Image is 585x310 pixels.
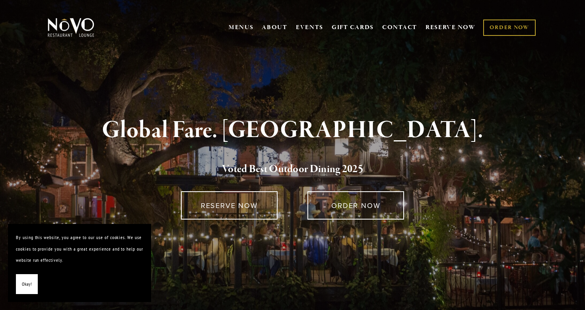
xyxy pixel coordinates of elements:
a: Voted Best Outdoor Dining 202 [222,162,358,177]
p: By using this website, you agree to our use of cookies. We use cookies to provide you with a grea... [16,232,143,266]
strong: Global Fare. [GEOGRAPHIC_DATA]. [102,115,483,145]
h2: 5 [61,161,525,178]
section: Cookie banner [8,224,151,302]
a: ORDER NOW [307,191,404,220]
a: MENUS [229,24,254,31]
a: CONTACT [382,20,417,35]
a: EVENTS [296,24,323,31]
img: Novo Restaurant &amp; Lounge [46,18,96,37]
a: ABOUT [262,24,288,31]
a: ORDER NOW [483,20,535,36]
a: RESERVE NOW [426,20,476,35]
a: RESERVE NOW [181,191,278,220]
span: Okay! [22,279,32,290]
button: Okay! [16,274,38,294]
a: GIFT CARDS [332,20,374,35]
